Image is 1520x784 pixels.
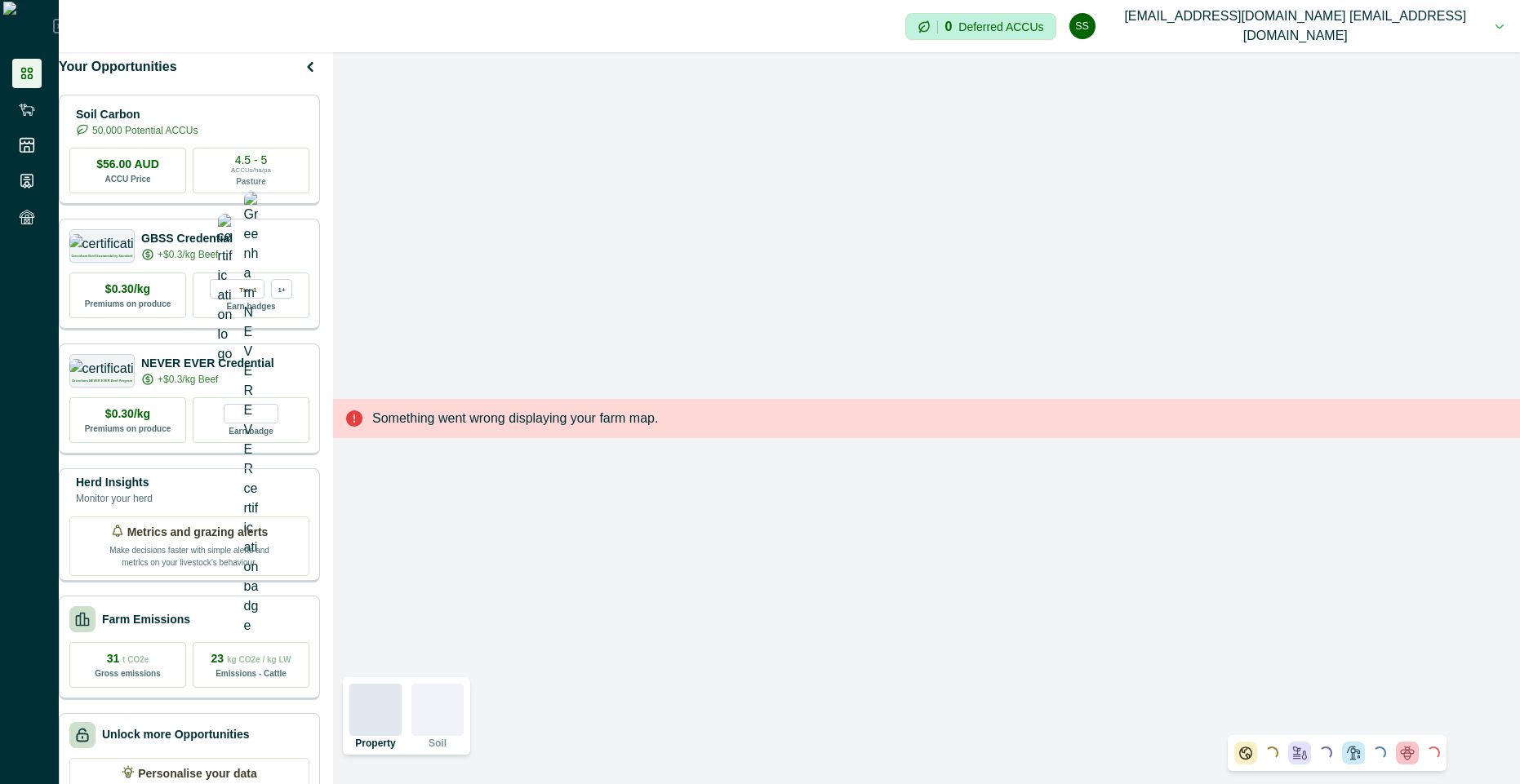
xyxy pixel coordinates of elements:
[71,255,132,258] p: Greenham Beef Sustainability Standard
[102,611,190,628] p: Farm Emissions
[107,650,149,667] p: 31
[235,154,268,166] p: 4.5 - 5
[85,423,171,435] p: Premiums on produce
[227,655,291,664] span: kg CO2e / kg LW
[69,359,136,375] img: certification logo
[76,474,153,491] p: Herd Insights
[218,214,233,364] img: certification logo
[72,379,132,383] p: Greenham NEVER EVER Beef Program
[944,20,952,33] p: 0
[333,399,1520,438] div: Something went wrong displaying your farm map.
[158,247,218,262] p: +$0.3/kg Beef
[127,524,269,541] p: Metrics and grazing alerts
[108,541,271,569] p: Make decisions faster with simple alerts and metrics on your livestock’s behaviour.
[244,192,259,636] img: Greenham NEVER EVER certification badge
[105,405,150,423] p: $0.30/kg
[96,156,159,173] p: $56.00 AUD
[236,175,266,188] p: Pasture
[104,173,150,185] p: ACCU Price
[76,491,153,506] p: Monitor your herd
[958,20,1043,33] p: Deferred ACCUs
[85,298,171,310] p: Premiums on produce
[69,234,136,250] img: certification logo
[76,106,198,123] p: Soil Carbon
[102,726,249,743] p: Unlock more Opportunities
[216,667,287,680] p: Emissions - Cattle
[278,283,285,294] p: 1+
[3,2,53,51] img: Logo
[355,738,395,748] p: Property
[211,650,291,667] p: 23
[239,283,256,294] p: Tier 1
[429,738,447,748] p: Soil
[271,279,292,299] div: more credentials avaialble
[59,57,177,77] p: Your Opportunities
[231,166,271,175] p: ACCUs/ha/pa
[226,299,275,312] p: Earn badges
[95,667,161,680] p: Gross emissions
[122,655,149,664] span: t CO2e
[92,123,198,138] p: 50,000 Potential ACCUs
[141,230,233,247] p: GBSS Credential
[158,372,218,387] p: +$0.3/kg Beef
[105,281,150,298] p: $0.30/kg
[138,765,257,782] p: Personalise your data
[141,355,274,372] p: NEVER EVER Credential
[229,423,273,437] p: Earn badge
